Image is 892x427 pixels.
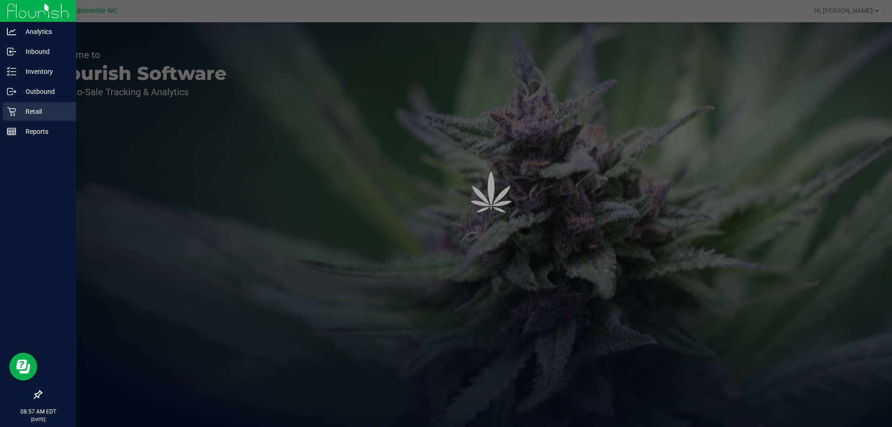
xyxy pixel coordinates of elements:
[4,407,72,416] p: 08:57 AM EDT
[16,26,72,37] p: Analytics
[4,416,72,423] p: [DATE]
[7,47,16,56] inline-svg: Inbound
[7,67,16,76] inline-svg: Inventory
[16,46,72,57] p: Inbound
[16,66,72,77] p: Inventory
[9,353,37,381] iframe: Resource center
[7,27,16,36] inline-svg: Analytics
[16,86,72,97] p: Outbound
[7,87,16,96] inline-svg: Outbound
[7,127,16,136] inline-svg: Reports
[7,107,16,116] inline-svg: Retail
[16,106,72,117] p: Retail
[16,126,72,137] p: Reports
